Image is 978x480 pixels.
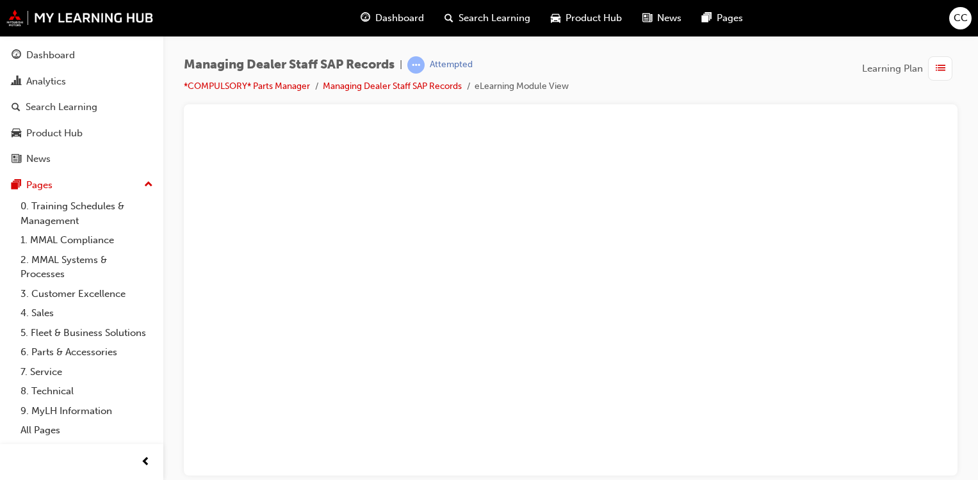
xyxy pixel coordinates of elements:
[5,41,158,173] button: DashboardAnalyticsSearch LearningProduct HubNews
[15,230,158,250] a: 1. MMAL Compliance
[5,95,158,119] a: Search Learning
[26,126,83,141] div: Product Hub
[5,44,158,67] a: Dashboard
[323,81,462,92] a: Managing Dealer Staff SAP Records
[15,284,158,304] a: 3. Customer Excellence
[407,56,425,74] span: learningRecordVerb_ATTEMPT-icon
[5,70,158,93] a: Analytics
[15,420,158,440] a: All Pages
[15,303,158,323] a: 4. Sales
[144,177,153,193] span: up-icon
[141,454,151,470] span: prev-icon
[15,381,158,401] a: 8. Technical
[15,342,158,362] a: 6. Parts & Accessories
[26,48,75,63] div: Dashboard
[717,11,743,26] span: Pages
[350,5,434,31] a: guage-iconDashboard
[6,10,154,26] img: mmal
[541,5,632,31] a: car-iconProduct Hub
[15,250,158,284] a: 2. MMAL Systems & Processes
[954,11,968,26] span: CC
[15,323,158,343] a: 5. Fleet & Business Solutions
[862,61,923,76] span: Learning Plan
[12,76,21,88] span: chart-icon
[184,81,310,92] a: *COMPULSORY* Parts Manager
[15,401,158,421] a: 9. MyLH Information
[702,10,712,26] span: pages-icon
[936,61,945,77] span: list-icon
[12,102,20,113] span: search-icon
[862,56,958,81] button: Learning Plan
[5,173,158,197] button: Pages
[657,11,681,26] span: News
[5,147,158,171] a: News
[475,79,569,94] li: eLearning Module View
[692,5,753,31] a: pages-iconPages
[26,178,53,193] div: Pages
[949,7,972,29] button: CC
[26,74,66,89] div: Analytics
[642,10,652,26] span: news-icon
[444,10,453,26] span: search-icon
[26,152,51,166] div: News
[12,154,21,165] span: news-icon
[26,100,97,115] div: Search Learning
[566,11,622,26] span: Product Hub
[459,11,530,26] span: Search Learning
[430,59,473,71] div: Attempted
[184,58,395,72] span: Managing Dealer Staff SAP Records
[12,128,21,140] span: car-icon
[400,58,402,72] span: |
[5,122,158,145] a: Product Hub
[12,180,21,191] span: pages-icon
[15,362,158,382] a: 7. Service
[632,5,692,31] a: news-iconNews
[375,11,424,26] span: Dashboard
[12,50,21,61] span: guage-icon
[551,10,560,26] span: car-icon
[15,196,158,230] a: 0. Training Schedules & Management
[434,5,541,31] a: search-iconSearch Learning
[361,10,370,26] span: guage-icon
